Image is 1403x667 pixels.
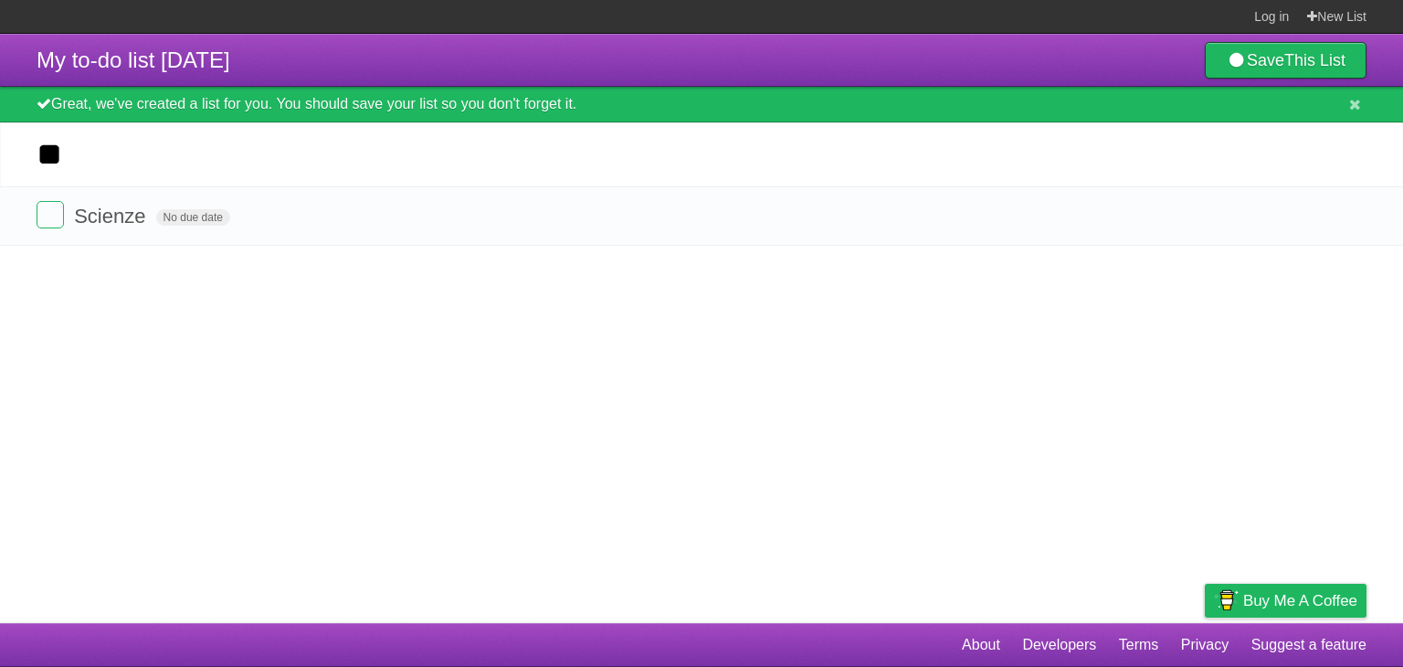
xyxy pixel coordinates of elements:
a: SaveThis List [1205,42,1366,79]
a: Privacy [1181,628,1229,662]
span: Buy me a coffee [1243,585,1357,617]
span: No due date [156,209,230,226]
b: This List [1284,51,1345,69]
label: Done [37,201,64,228]
span: My to-do list [DATE] [37,48,230,72]
a: About [962,628,1000,662]
a: Buy me a coffee [1205,584,1366,618]
img: Buy me a coffee [1214,585,1239,616]
span: Scienze [74,205,150,228]
a: Developers [1022,628,1096,662]
a: Suggest a feature [1251,628,1366,662]
a: Terms [1119,628,1159,662]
